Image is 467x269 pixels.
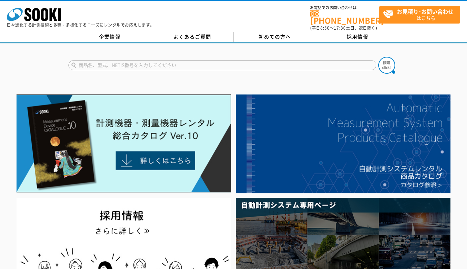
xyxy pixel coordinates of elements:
[316,32,399,42] a: 採用情報
[310,25,377,31] span: (平日 ～ 土日、祝日除く)
[379,6,460,24] a: お見積り･お問い合わせはこちら
[378,57,395,74] img: btn_search.png
[234,32,316,42] a: 初めての方へ
[68,32,151,42] a: 企業情報
[310,10,379,24] a: [PHONE_NUMBER]
[259,33,291,40] span: 初めての方へ
[397,7,454,15] strong: お見積り･お問い合わせ
[236,94,450,193] img: 自動計測システムカタログ
[310,6,379,10] span: お電話でのお問い合わせは
[151,32,234,42] a: よくあるご質問
[334,25,346,31] span: 17:30
[383,6,460,23] span: はこちら
[320,25,330,31] span: 8:50
[7,23,154,27] p: 日々進化する計測技術と多種・多様化するニーズにレンタルでお応えします。
[68,60,376,70] input: 商品名、型式、NETIS番号を入力してください
[17,94,231,193] img: Catalog Ver10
